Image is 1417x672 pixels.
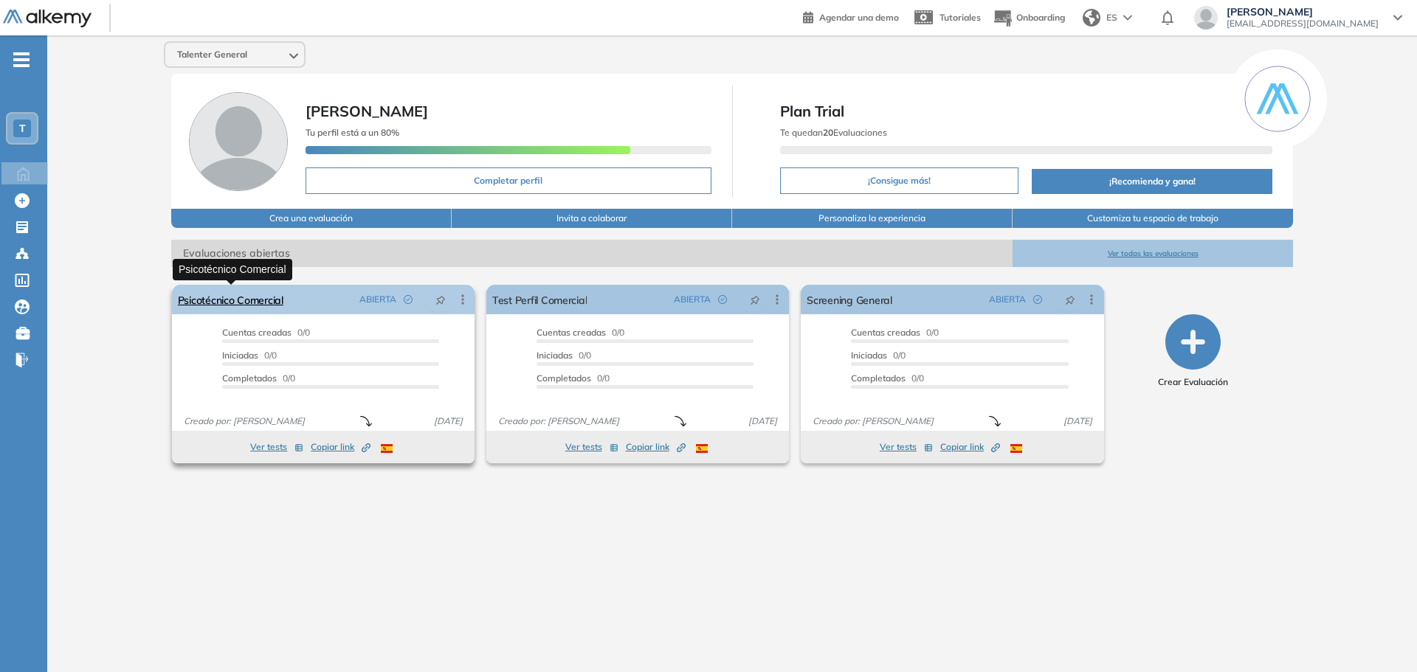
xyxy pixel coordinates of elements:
[1054,288,1086,311] button: pushpin
[739,288,771,311] button: pushpin
[940,12,981,23] span: Tutoriales
[492,285,587,314] a: Test Perfil Comercial
[880,438,933,456] button: Ver tests
[1065,294,1075,305] span: pushpin
[851,350,887,361] span: Iniciadas
[993,2,1065,34] button: Onboarding
[696,444,708,453] img: ESP
[1158,314,1228,389] button: Crear Evaluación
[222,327,310,338] span: 0/0
[537,373,591,384] span: Completados
[222,373,277,384] span: Completados
[803,7,899,25] a: Agendar una demo
[851,373,906,384] span: Completados
[306,127,399,138] span: Tu perfil está a un 80%
[807,285,892,314] a: Screening General
[428,415,469,428] span: [DATE]
[989,293,1026,306] span: ABIERTA
[750,294,760,305] span: pushpin
[222,350,258,361] span: Iniciadas
[381,444,393,453] img: ESP
[732,209,1013,228] button: Personaliza la experiencia
[851,327,920,338] span: Cuentas creadas
[780,100,1273,122] span: Plan Trial
[780,167,1018,194] button: ¡Consigue más!
[452,209,732,228] button: Invita a colaborar
[537,350,573,361] span: Iniciadas
[940,438,1000,456] button: Copiar link
[1013,240,1293,267] button: Ver todas las evaluaciones
[1033,295,1042,304] span: check-circle
[178,415,311,428] span: Creado por: [PERSON_NAME]
[1227,6,1379,18] span: [PERSON_NAME]
[435,294,446,305] span: pushpin
[1010,444,1022,453] img: ESP
[1151,501,1417,672] div: Widget de chat
[222,373,295,384] span: 0/0
[306,167,711,194] button: Completar perfil
[178,285,283,314] a: Psicotécnico Comercial
[359,293,396,306] span: ABIERTA
[1032,169,1273,194] button: ¡Recomienda y gana!
[780,127,887,138] span: Te quedan Evaluaciones
[851,373,924,384] span: 0/0
[718,295,727,304] span: check-circle
[1227,18,1379,30] span: [EMAIL_ADDRESS][DOMAIN_NAME]
[851,350,906,361] span: 0/0
[626,438,686,456] button: Copiar link
[492,415,625,428] span: Creado por: [PERSON_NAME]
[1013,209,1293,228] button: Customiza tu espacio de trabajo
[1083,9,1100,27] img: world
[171,240,1013,267] span: Evaluaciones abiertas
[537,350,591,361] span: 0/0
[1151,501,1417,672] iframe: Chat Widget
[1158,375,1228,389] span: Crear Evaluación
[940,440,1000,454] span: Copiar link
[222,327,292,338] span: Cuentas creadas
[3,10,92,28] img: Logo
[742,415,783,428] span: [DATE]
[674,293,711,306] span: ABIERTA
[250,438,303,456] button: Ver tests
[1123,15,1132,21] img: arrow
[1058,415,1098,428] span: [DATE]
[189,92,288,191] img: Foto de perfil
[626,440,686,454] span: Copiar link
[311,438,370,456] button: Copiar link
[807,415,940,428] span: Creado por: [PERSON_NAME]
[306,102,428,120] span: [PERSON_NAME]
[177,49,247,60] span: Talenter General
[565,438,618,456] button: Ver tests
[823,127,833,138] b: 20
[173,259,292,280] div: Psicotécnico Comercial
[311,440,370,454] span: Copiar link
[851,327,939,338] span: 0/0
[424,288,457,311] button: pushpin
[537,327,624,338] span: 0/0
[19,122,26,134] span: T
[1106,11,1117,24] span: ES
[537,327,606,338] span: Cuentas creadas
[404,295,413,304] span: check-circle
[537,373,610,384] span: 0/0
[13,58,30,61] i: -
[222,350,277,361] span: 0/0
[819,12,899,23] span: Agendar una demo
[1016,12,1065,23] span: Onboarding
[171,209,452,228] button: Crea una evaluación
